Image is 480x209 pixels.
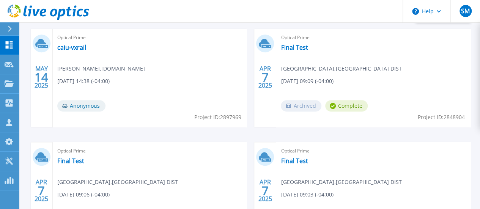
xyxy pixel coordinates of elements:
a: caiu-vxrail [57,44,86,51]
a: Final Test [281,157,308,165]
span: [DATE] 09:09 (-04:00) [281,77,333,85]
span: [GEOGRAPHIC_DATA] , [GEOGRAPHIC_DATA] DIST [57,178,178,186]
a: Final Test [281,44,308,51]
span: Anonymous [57,100,105,112]
span: Archived [281,100,321,112]
div: APR 2025 [34,177,49,204]
span: Optical Prime [281,33,466,42]
span: Complete [325,100,368,112]
span: Optical Prime [57,147,242,155]
span: 14 [35,74,48,80]
span: [DATE] 09:03 (-04:00) [281,190,333,199]
a: Final Test [57,157,84,165]
span: Optical Prime [57,33,242,42]
span: [GEOGRAPHIC_DATA] , [GEOGRAPHIC_DATA] DIST [281,178,401,186]
span: 7 [38,187,45,194]
span: 7 [262,187,269,194]
span: [GEOGRAPHIC_DATA] , [GEOGRAPHIC_DATA] DIST [281,64,401,73]
span: 7 [262,74,269,80]
div: APR 2025 [258,63,272,91]
span: SM [461,8,470,14]
div: APR 2025 [258,177,272,204]
span: Project ID: 2848904 [418,113,465,121]
div: MAY 2025 [34,63,49,91]
span: Optical Prime [281,147,466,155]
span: [PERSON_NAME] , [DOMAIN_NAME] [57,64,145,73]
span: [DATE] 14:38 (-04:00) [57,77,110,85]
span: Project ID: 2897969 [194,113,241,121]
span: [DATE] 09:06 (-04:00) [57,190,110,199]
